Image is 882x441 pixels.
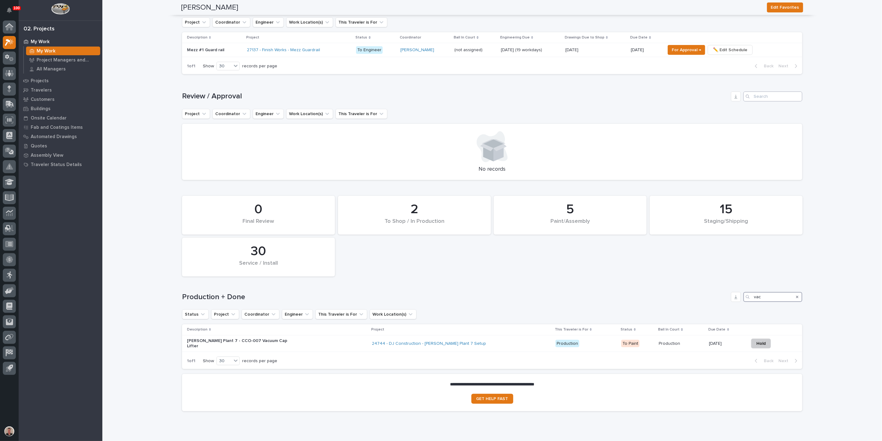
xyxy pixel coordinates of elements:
[659,340,681,346] p: Production
[187,34,207,41] p: Description
[3,425,16,438] button: users-avatar
[37,57,98,63] p: Project Managers and Engineers
[19,95,102,104] a: Customers
[708,45,753,55] button: ✏️ Edit Schedule
[555,340,579,348] div: Production
[19,123,102,132] a: Fab and Coatings Items
[709,341,744,346] p: [DATE]
[182,353,200,369] p: 1 of 1
[370,309,416,319] button: Work Location(s)
[24,26,55,33] div: 02. Projects
[31,39,50,45] p: My Work
[31,143,47,149] p: Quotes
[217,63,232,70] div: 30
[14,6,20,10] p: 100
[454,46,484,53] p: (not assigned)
[31,78,49,84] p: Projects
[19,104,102,113] a: Buildings
[400,34,421,41] p: Coordinator
[242,358,277,364] p: records per page
[282,309,313,319] button: Engineer
[187,326,207,333] p: Description
[193,244,324,259] div: 30
[182,335,802,352] tr: [PERSON_NAME] Plant 7 - CCO-007 Vacuum Cap Lifter24744 - DJ Construction - [PERSON_NAME] Plant 7 ...
[760,358,773,364] span: Back
[19,160,102,169] a: Traveler Status Details
[211,309,239,319] button: Project
[24,47,102,55] a: My Work
[708,326,726,333] p: Due Date
[181,3,238,12] h2: [PERSON_NAME]
[253,109,284,119] button: Engineer
[743,92,802,101] input: Search
[476,397,508,401] span: GET HELP FAST
[778,358,792,364] span: Next
[621,340,639,348] div: To Paint
[37,66,66,72] p: All Managers
[565,34,604,41] p: Drawings Due to Shop
[242,64,277,69] p: records per page
[658,326,679,333] p: Ball In Court
[19,132,102,141] a: Automated Drawings
[31,88,52,93] p: Travelers
[193,218,324,231] div: Final Review
[756,340,766,347] span: Hold
[504,218,636,231] div: Paint/Assembly
[203,358,214,364] p: Show
[19,37,102,46] a: My Work
[217,358,232,364] div: 30
[349,202,480,217] div: 2
[767,2,803,12] button: Edit Favorites
[400,47,434,53] a: [PERSON_NAME]
[203,64,214,69] p: Show
[751,339,771,349] button: Hold
[51,3,69,15] img: Workspace Logo
[182,109,210,119] button: Project
[187,338,296,349] p: [PERSON_NAME] Plant 7 - CCO-007 Vacuum Cap Lifter
[454,34,475,41] p: Ball In Court
[631,47,660,53] p: [DATE]
[246,34,259,41] p: Project
[565,46,580,53] p: [DATE]
[501,46,543,53] p: [DATE] (19 workdays)
[286,17,333,27] button: Work Location(s)
[247,47,320,53] a: 27137 - Finish Works - Mezz Guardrail
[193,202,324,217] div: 0
[182,92,728,101] h1: Review / Approval
[182,17,210,27] button: Project
[8,7,16,17] div: Notifications100
[660,202,792,217] div: 15
[672,46,701,54] span: For Approval →
[31,106,51,112] p: Buildings
[668,45,705,55] button: For Approval →
[713,46,747,54] span: ✏️ Edit Schedule
[743,292,802,302] input: Search
[182,309,209,319] button: Status
[31,97,55,102] p: Customers
[212,17,250,27] button: Coordinator
[253,17,284,27] button: Engineer
[31,153,63,158] p: Assembly View
[31,125,83,130] p: Fab and Coatings Items
[182,59,200,74] p: 1 of 1
[286,109,333,119] button: Work Location(s)
[355,34,367,41] p: Status
[19,141,102,151] a: Quotes
[356,46,383,54] div: To Engineer
[760,63,773,69] span: Back
[19,113,102,123] a: Onsite Calendar
[212,109,250,119] button: Coordinator
[778,63,792,69] span: Next
[24,65,102,73] a: All Managers
[189,166,795,173] p: No records
[771,4,799,11] span: Edit Favorites
[336,17,387,27] button: This Traveler is For
[187,46,225,53] p: Mezz #1 Guard rail
[621,326,632,333] p: Status
[19,76,102,85] a: Projects
[182,293,728,302] h1: Production + Done
[31,115,67,121] p: Onsite Calendar
[500,34,530,41] p: Engineering Due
